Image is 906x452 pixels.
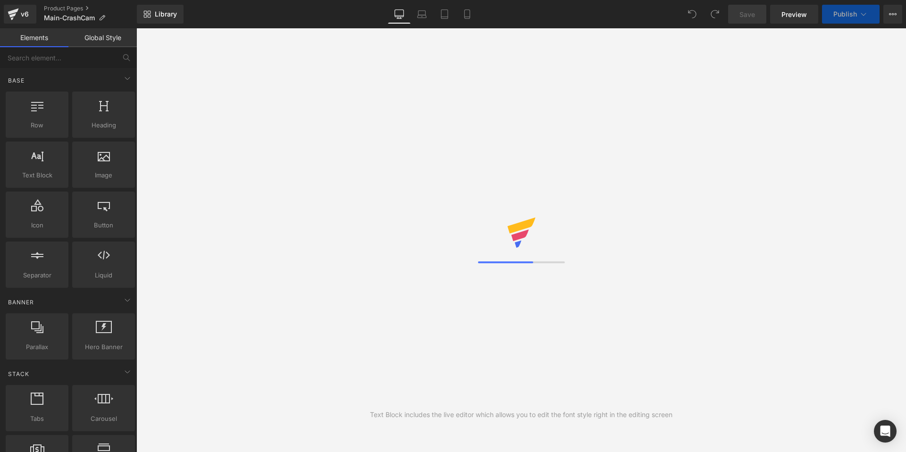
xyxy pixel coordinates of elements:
a: Mobile [456,5,478,24]
span: Publish [833,10,857,18]
button: Redo [705,5,724,24]
span: Text Block [8,170,66,180]
span: Save [739,9,755,19]
a: New Library [137,5,184,24]
span: Preview [781,9,807,19]
span: Main-CrashCam [44,14,95,22]
a: v6 [4,5,36,24]
span: Base [7,76,25,85]
a: Tablet [433,5,456,24]
div: v6 [19,8,31,20]
span: Heading [75,120,132,130]
span: Liquid [75,270,132,280]
a: Product Pages [44,5,137,12]
span: Library [155,10,177,18]
button: Publish [822,5,880,24]
span: Row [8,120,66,130]
a: Preview [770,5,818,24]
span: Icon [8,220,66,230]
div: Text Block includes the live editor which allows you to edit the font style right in the editing ... [370,410,672,420]
span: Tabs [8,414,66,424]
button: Undo [683,5,702,24]
a: Laptop [411,5,433,24]
span: Image [75,170,132,180]
a: Global Style [68,28,137,47]
span: Hero Banner [75,342,132,352]
a: Desktop [388,5,411,24]
button: More [883,5,902,24]
span: Carousel [75,414,132,424]
span: Separator [8,270,66,280]
div: Open Intercom Messenger [874,420,897,443]
span: Stack [7,369,30,378]
span: Parallax [8,342,66,352]
span: Button [75,220,132,230]
span: Banner [7,298,35,307]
